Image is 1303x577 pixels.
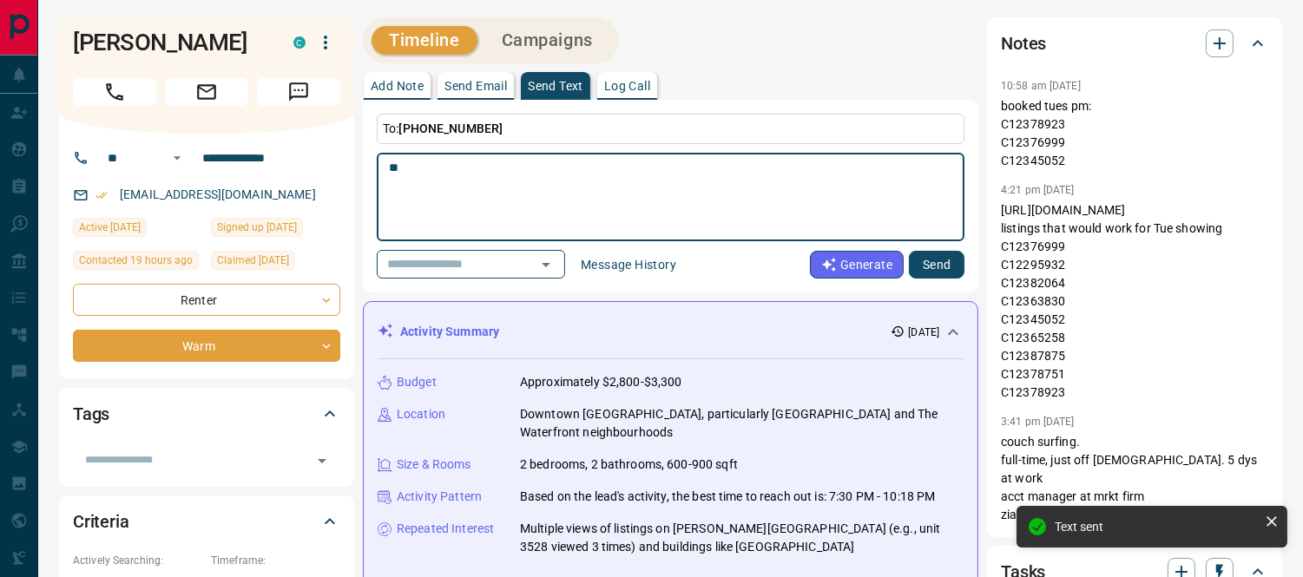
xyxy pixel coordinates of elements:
[604,80,650,92] p: Log Call
[1001,97,1268,170] p: booked tues pm: C12378923 C12376999 C12345052
[293,36,306,49] div: condos.ca
[484,26,610,55] button: Campaigns
[908,325,939,340] p: [DATE]
[398,121,503,135] span: [PHONE_NUMBER]
[810,251,904,279] button: Generate
[73,251,202,275] div: Fri Sep 12 2025
[211,251,340,275] div: Sat Aug 30 2025
[1055,520,1258,534] div: Text sent
[217,219,297,236] span: Signed up [DATE]
[217,252,289,269] span: Claimed [DATE]
[1001,416,1075,428] p: 3:41 pm [DATE]
[520,456,738,474] p: 2 bedrooms, 2 bathrooms, 600-900 sqft
[397,456,471,474] p: Size & Rooms
[377,114,964,144] p: To:
[520,520,964,556] p: Multiple views of listings on [PERSON_NAME][GEOGRAPHIC_DATA] (e.g., unit 3528 viewed 3 times) and...
[73,78,156,106] span: Call
[211,218,340,242] div: Sat Aug 30 2025
[165,78,248,106] span: Email
[79,252,193,269] span: Contacted 19 hours ago
[371,80,424,92] p: Add Note
[1001,30,1046,57] h2: Notes
[397,373,437,391] p: Budget
[1001,184,1075,196] p: 4:21 pm [DATE]
[167,148,188,168] button: Open
[73,553,202,568] p: Actively Searching:
[909,251,964,279] button: Send
[1001,80,1081,92] p: 10:58 am [DATE]
[73,501,340,542] div: Criteria
[444,80,507,92] p: Send Email
[95,189,108,201] svg: Email Verified
[73,218,202,242] div: Thu Sep 11 2025
[257,78,340,106] span: Message
[73,29,267,56] h1: [PERSON_NAME]
[570,251,687,279] button: Message History
[378,316,964,348] div: Activity Summary[DATE]
[397,488,482,506] p: Activity Pattern
[73,330,340,362] div: Warm
[310,449,334,473] button: Open
[1001,23,1268,64] div: Notes
[520,488,935,506] p: Based on the lead's activity, the best time to reach out is: 7:30 PM - 10:18 PM
[211,553,340,568] p: Timeframe:
[520,405,964,442] p: Downtown [GEOGRAPHIC_DATA], particularly [GEOGRAPHIC_DATA] and The Waterfront neighbourhoods
[79,219,141,236] span: Active [DATE]
[397,520,494,538] p: Repeated Interest
[73,284,340,316] div: Renter
[528,80,583,92] p: Send Text
[397,405,445,423] p: Location
[400,323,499,341] p: Activity Summary
[73,508,129,535] h2: Criteria
[1001,201,1268,402] p: [URL][DOMAIN_NAME] listings that would work for Tue showing C12376999 C12295932 C12382064 C123638...
[534,252,558,277] button: Open
[73,400,109,428] h2: Tags
[120,187,316,201] a: [EMAIL_ADDRESS][DOMAIN_NAME]
[73,393,340,435] div: Tags
[372,26,477,55] button: Timeline
[520,373,682,391] p: Approximately $2,800-$3,300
